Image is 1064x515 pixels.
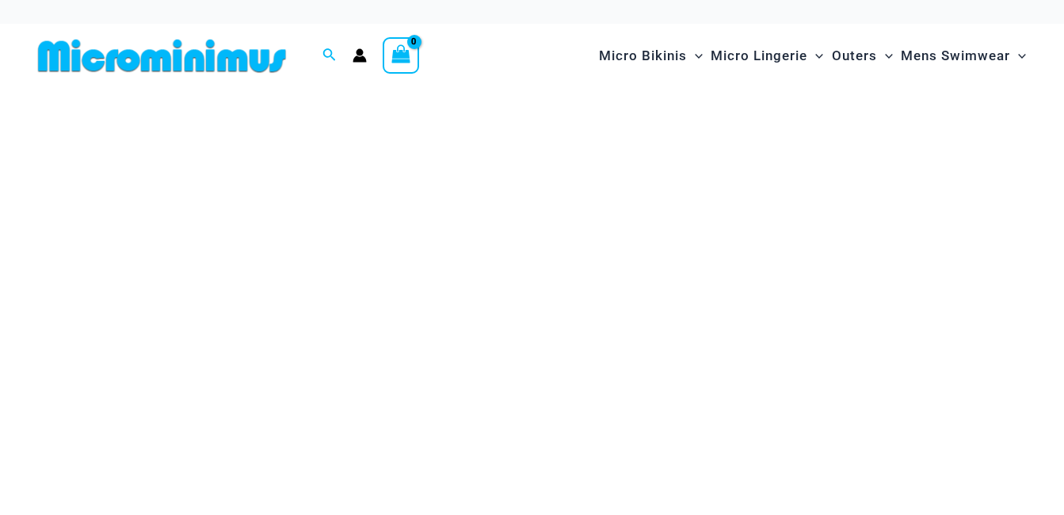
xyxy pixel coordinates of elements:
[1010,36,1026,76] span: Menu Toggle
[828,32,897,80] a: OutersMenu ToggleMenu Toggle
[707,32,827,80] a: Micro LingerieMenu ToggleMenu Toggle
[832,36,877,76] span: Outers
[353,48,367,63] a: Account icon link
[877,36,893,76] span: Menu Toggle
[322,46,337,66] a: Search icon link
[383,37,419,74] a: View Shopping Cart, empty
[901,36,1010,76] span: Mens Swimwear
[599,36,687,76] span: Micro Bikinis
[595,32,707,80] a: Micro BikinisMenu ToggleMenu Toggle
[897,32,1030,80] a: Mens SwimwearMenu ToggleMenu Toggle
[32,38,292,74] img: MM SHOP LOGO FLAT
[807,36,823,76] span: Menu Toggle
[593,29,1032,82] nav: Site Navigation
[687,36,703,76] span: Menu Toggle
[711,36,807,76] span: Micro Lingerie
